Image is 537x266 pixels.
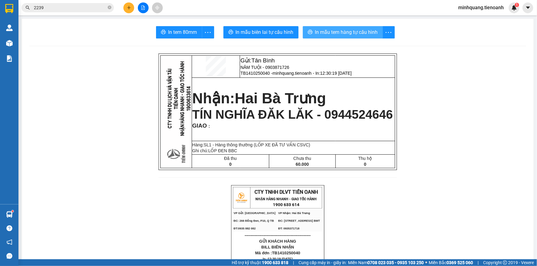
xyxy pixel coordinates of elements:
[224,156,237,161] span: Đã thu
[6,40,13,46] img: warehouse-icon
[192,108,393,121] span: TÍN NGHĨA ĐĂK LĂK - 0944524646
[2,33,25,36] span: ĐT:0935 882 082
[525,5,531,10] span: caret-down
[155,6,159,10] span: aim
[229,162,232,167] span: 0
[47,33,68,36] span: ĐT: 0935371718
[503,260,507,265] span: copyright
[245,233,311,238] span: ----------------------------------------------
[348,259,424,266] span: Miền Nam
[228,30,233,35] span: printer
[261,245,294,249] span: BILL BIÊN NHẬN
[511,5,517,10] img: icon-new-feature
[358,156,372,161] span: Thu hộ
[138,2,149,13] button: file-add
[235,90,326,106] span: Hai Bà Trưng
[367,260,424,265] strong: 0708 023 035 - 0935 103 250
[208,148,237,153] span: LỐP ĐEN BBC
[240,57,275,64] span: Gửi:
[425,261,427,264] span: ⚪️
[152,2,163,13] button: aim
[478,259,479,266] span: |
[34,4,106,11] input: Tìm tên, số ĐT hoặc mã đơn
[523,2,533,13] button: caret-down
[516,3,518,7] span: 1
[303,26,383,38] button: printerIn mẫu tem hàng tự cấu hình
[315,28,378,36] span: In mẫu tem hàng tự cấu hình
[24,10,85,14] strong: NHẬN HÀNG NHANH - GIAO TỐC HÀNH
[161,30,166,35] span: printer
[383,26,395,38] button: more
[234,227,256,230] span: ĐT:0935 882 082
[293,156,311,161] span: Chưa thu
[240,65,289,70] span: NĂM TUỘI - 0903871726
[5,4,13,13] img: logo-vxr
[202,26,214,38] button: more
[168,28,197,36] span: In tem 80mm
[254,189,318,195] span: CTY TNHH DLVT TIẾN OANH
[447,260,473,265] strong: 0369 525 060
[6,253,12,259] span: message
[278,212,310,215] span: VP Nhận: Hai Bà Trưng
[232,259,288,266] span: Hỗ trợ kỹ thuật:
[13,38,79,43] span: ----------------------------------------------
[2,4,18,19] img: logo
[240,71,352,76] span: TB1410250040 -
[293,259,294,266] span: |
[273,71,352,76] span: minhquang.tienoanh - In:
[383,29,395,36] span: more
[6,25,13,31] img: warehouse-icon
[273,202,299,207] strong: 1900 633 614
[108,6,111,9] span: close-circle
[453,4,509,11] span: minhquang.tienoanh
[272,251,300,255] span: TB1410250040
[251,57,275,64] span: Tân Bình
[278,227,299,230] span: ĐT: 0935371718
[209,142,310,147] span: 1 - Hàng thông thường (LỐP XE ĐÃ TƯ VẤN CSVC)
[192,90,326,106] strong: Nhận:
[2,23,44,26] span: VP Gửi: [GEOGRAPHIC_DATA]
[141,6,145,10] span: file-add
[207,124,210,129] span: :
[268,257,293,261] span: 12:30:19 [DATE]
[127,6,131,10] span: plus
[6,55,13,62] img: solution-icon
[296,162,309,167] span: 60.000
[308,30,313,35] span: printer
[6,225,12,231] span: question-circle
[192,148,237,153] span: Ghi chú:
[364,162,367,167] span: 0
[255,251,300,255] span: Mã đơn :
[256,197,317,201] strong: NHẬN HÀNG NHANH - GIAO TỐC HÀNH
[23,3,86,9] span: CTY TNHH DLVT TIẾN OANH
[234,219,274,222] span: ĐC: 266 Đồng Đen, P10, Q TB
[47,23,78,26] span: VP Nhận: Hai Bà Trưng
[192,122,207,129] span: GIAO
[263,257,293,261] span: In :
[262,260,288,265] strong: 1900 633 818
[47,28,89,31] span: ĐC: [STREET_ADDRESS] BMT
[41,15,68,20] strong: 1900 633 614
[236,28,294,36] span: In mẫu biên lai tự cấu hình
[320,71,352,76] span: 12:30:19 [DATE]
[123,2,134,13] button: plus
[156,26,202,38] button: printerIn tem 80mm
[429,259,473,266] span: Miền Bắc
[2,28,43,31] span: ĐC: 266 Đồng Đen, P10, Q TB
[234,212,275,215] span: VP Gửi: [GEOGRAPHIC_DATA]
[202,29,214,36] span: more
[278,219,320,222] span: ĐC: [STREET_ADDRESS] BMT
[223,26,299,38] button: printerIn mẫu biên lai tự cấu hình
[26,6,30,10] span: search
[12,210,14,212] sup: 1
[192,142,311,147] span: Hàng:SL
[234,190,249,205] img: logo
[515,3,519,7] sup: 1
[259,239,296,244] span: GỬI KHÁCH HÀNG
[6,239,12,245] span: notification
[299,259,347,266] span: Cung cấp máy in - giấy in:
[6,211,13,218] img: warehouse-icon
[28,44,65,49] span: GỬI KHÁCH HÀNG
[108,5,111,11] span: close-circle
